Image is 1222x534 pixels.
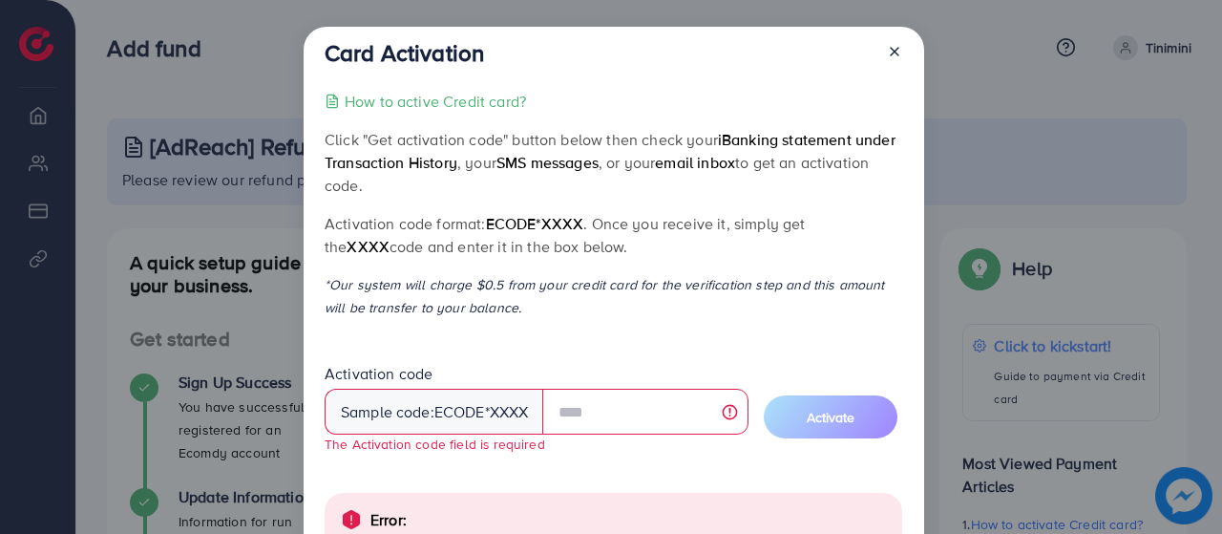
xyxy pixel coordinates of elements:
label: Activation code [325,363,432,385]
p: Error: [370,508,407,531]
span: Activate [807,408,854,427]
small: The Activation code field is required [325,435,545,453]
span: email inbox [655,152,735,173]
span: ecode [434,401,485,423]
p: Activation code format: . Once you receive it, simply get the code and enter it in the box below. [325,212,902,258]
span: SMS messages [496,152,599,173]
h3: Card Activation [325,39,484,67]
span: iBanking statement under Transaction History [325,129,895,173]
p: How to active Credit card? [345,90,526,113]
div: Sample code: *XXXX [325,389,544,435]
button: Activate [764,395,897,438]
p: *Our system will charge $0.5 from your credit card for the verification step and this amount will... [325,273,902,319]
span: XXXX [347,236,390,257]
img: alert [340,508,363,531]
p: Click "Get activation code" button below then check your , your , or your to get an activation code. [325,128,902,197]
span: ecode*XXXX [486,213,584,234]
